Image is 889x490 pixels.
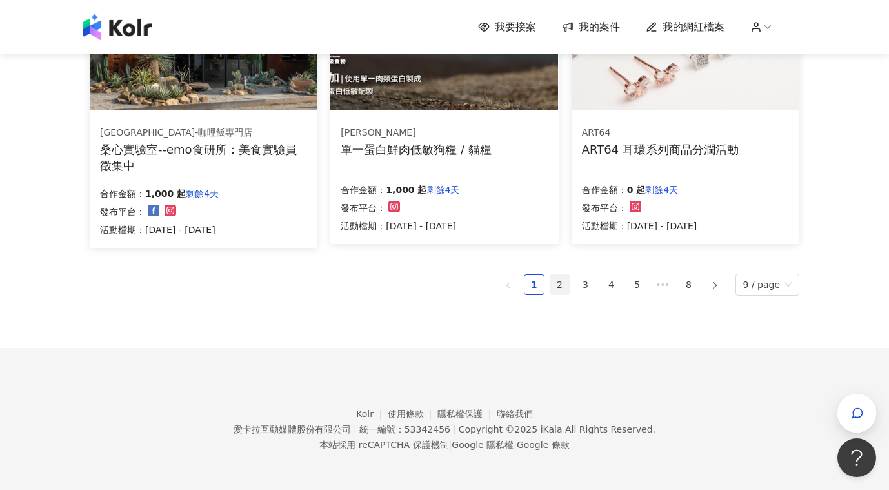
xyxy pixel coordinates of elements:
[602,275,621,294] a: 4
[427,182,460,198] p: 剩餘4天
[100,141,307,174] div: 桑心實驗室--emo食研所：美食實驗員徵集中
[354,424,357,434] span: |
[679,275,699,294] a: 8
[100,222,219,238] p: 活動檔期：[DATE] - [DATE]
[582,141,739,158] div: ART64 耳環系列商品分潤活動
[582,127,739,139] div: ART64
[550,274,570,295] li: 2
[388,409,438,419] a: 使用條款
[663,20,724,34] span: 我的網紅檔案
[837,438,876,477] iframe: Help Scout Beacon - Open
[100,186,145,201] p: 合作金額：
[514,440,517,450] span: |
[653,274,674,295] span: •••
[653,274,674,295] li: Next 5 Pages
[628,275,647,294] a: 5
[145,186,186,201] p: 1,000 起
[504,281,512,289] span: left
[579,20,620,34] span: 我的案件
[524,275,544,294] a: 1
[341,200,386,216] p: 發布平台：
[704,274,725,295] li: Next Page
[341,182,386,198] p: 合作金額：
[575,274,596,295] li: 3
[704,274,725,295] button: right
[498,274,519,295] button: left
[646,20,724,34] a: 我的網紅檔案
[386,182,426,198] p: 1,000 起
[711,281,719,289] span: right
[319,437,569,453] span: 本站採用 reCAPTCHA 保護機制
[562,20,620,34] a: 我的案件
[356,409,387,419] a: Kolr
[550,275,570,294] a: 2
[100,204,145,219] p: 發布平台：
[679,274,699,295] li: 8
[186,186,219,201] p: 剩餘4天
[495,20,536,34] span: 我要接案
[83,14,152,40] img: logo
[582,182,627,198] p: 合作金額：
[582,218,697,234] p: 活動檔期：[DATE] - [DATE]
[517,440,570,450] a: Google 條款
[341,218,459,234] p: 活動檔期：[DATE] - [DATE]
[627,182,646,198] p: 0 起
[100,127,306,139] div: [GEOGRAPHIC_DATA]-咖哩飯專門店
[437,409,497,419] a: 隱私權保護
[341,141,492,158] div: 單一蛋白鮮肉低敏狗糧 / 貓糧
[601,274,622,295] li: 4
[645,182,678,198] p: 剩餘4天
[497,409,533,419] a: 聯絡我們
[359,424,450,434] div: 統一編號：53342456
[524,274,544,295] li: 1
[453,424,456,434] span: |
[341,127,492,139] div: [PERSON_NAME]
[743,274,792,295] span: 9 / page
[234,424,351,434] div: 愛卡拉互動媒體股份有限公司
[478,20,536,34] a: 我要接案
[541,424,563,434] a: iKala
[449,440,452,450] span: |
[582,200,627,216] p: 發布平台：
[735,274,800,296] div: Page Size
[627,274,648,295] li: 5
[498,274,519,295] li: Previous Page
[452,440,514,450] a: Google 隱私權
[459,424,655,434] div: Copyright © 2025 All Rights Reserved.
[576,275,595,294] a: 3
